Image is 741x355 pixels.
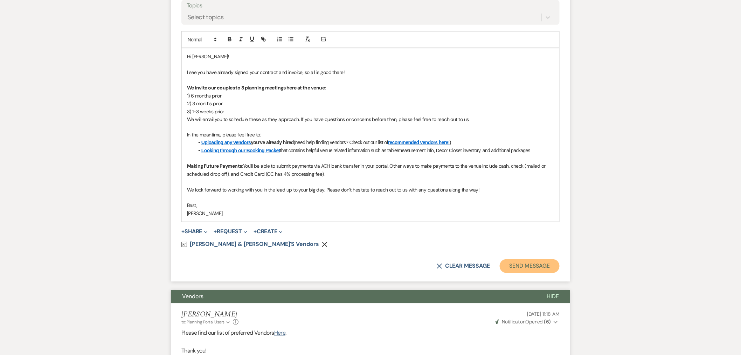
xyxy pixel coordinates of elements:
strong: We invite our couples to 3 planning meetings here at the venue: [187,85,326,91]
span: We look forward to working with you in the lead up to your big day. Please don’t hesitate to reac... [187,187,479,193]
span: Hide [547,293,559,300]
a: Looking through our Booking Packet [201,148,280,154]
span: [PERSON_NAME] & [PERSON_NAME]'s Vendors [190,241,319,248]
p: I see you have already signed your contract and invoice, so all is good there! [187,68,554,76]
p: In the meantime, please feel free to: [187,131,554,139]
button: Hide [535,290,570,303]
span: 3) 1-3 weeks prior [187,108,224,115]
span: Vendors [182,293,203,300]
a: recommended vendors here! [388,140,450,146]
strong: Making Future Payments: [187,163,243,169]
span: (need help finding vendors? Check out our list of [294,140,388,146]
span: Best, [187,202,197,209]
span: that contains helpful venue related information such as table/measurement info, Decor Closet inve... [280,148,531,154]
span: You'll be able to submit payments via ACH bank transfer in your portal. Other ways to make paymen... [187,163,547,177]
button: Share [181,229,208,235]
span: to: Planning Portal Users [181,320,224,325]
label: Topics [187,1,554,11]
strong: ( 6 ) [544,319,551,325]
strong: you’ve already hired [251,140,294,146]
p: Please find our list of preferred Vendors . [181,329,560,338]
h5: [PERSON_NAME] [181,310,238,319]
span: + [254,229,257,235]
a: [PERSON_NAME] & [PERSON_NAME]'s Vendors [181,242,319,247]
span: + [214,229,217,235]
button: Request [214,229,247,235]
button: Send Message [500,259,560,273]
span: + [181,229,185,235]
span: Opened [496,319,551,325]
a: Uploading any vendors [201,140,251,146]
span: [DATE] 11:18 AM [527,311,560,317]
span: [PERSON_NAME] [187,210,223,217]
button: Clear message [437,263,490,269]
span: We will email you to schedule these as they approach. If you have questions or concerns before th... [187,116,470,122]
div: Select topics [187,13,224,22]
button: to: Planning Portal Users [181,319,231,326]
span: 1) 6 months prior [187,93,221,99]
span: Notification [502,319,525,325]
button: Vendors [171,290,535,303]
span: ) [450,140,451,146]
button: Create [254,229,283,235]
button: NotificationOpened (6) [494,319,560,326]
a: Here [274,329,285,337]
span: 2) 3 months prior [187,100,222,107]
p: Hi [PERSON_NAME]! [187,53,554,60]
